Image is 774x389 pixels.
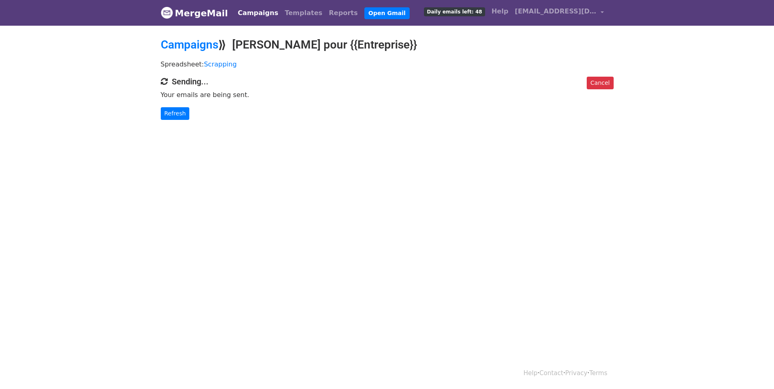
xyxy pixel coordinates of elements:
a: Open Gmail [364,7,410,19]
span: [EMAIL_ADDRESS][DOMAIN_NAME] [515,7,597,16]
a: Scrapping [204,60,237,68]
a: Help [488,3,512,20]
a: Contact [539,369,563,377]
a: [EMAIL_ADDRESS][DOMAIN_NAME] [512,3,607,22]
a: Campaigns [161,38,218,51]
a: Cancel [587,77,613,89]
a: Templates [282,5,326,21]
a: MergeMail [161,4,228,22]
a: Campaigns [235,5,282,21]
p: Your emails are being sent. [161,91,614,99]
a: Reports [326,5,361,21]
img: MergeMail logo [161,7,173,19]
h2: ⟫ [PERSON_NAME] pour {{Entreprise}} [161,38,614,52]
a: Daily emails left: 48 [421,3,488,20]
h4: Sending... [161,77,614,86]
span: Daily emails left: 48 [424,7,485,16]
a: Refresh [161,107,190,120]
p: Spreadsheet: [161,60,614,69]
a: Privacy [565,369,587,377]
a: Terms [589,369,607,377]
a: Help [523,369,537,377]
